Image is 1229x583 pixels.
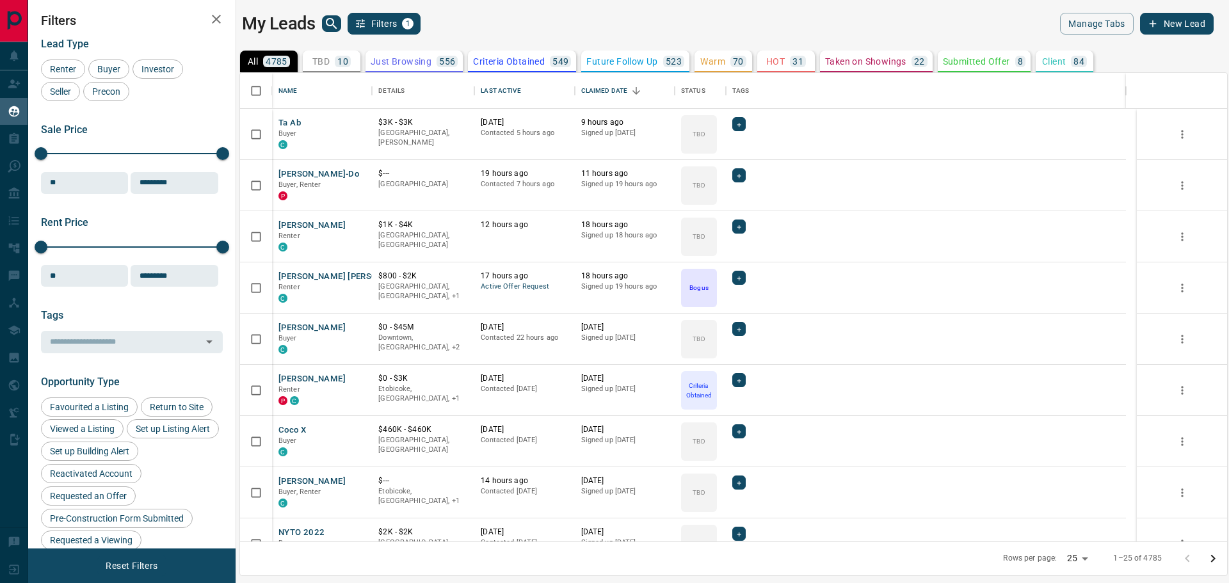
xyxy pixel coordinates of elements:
[378,168,468,179] p: $---
[278,385,300,394] span: Renter
[278,168,359,180] button: [PERSON_NAME]-Do
[272,73,372,109] div: Name
[83,82,129,101] div: Precon
[732,117,746,131] div: +
[378,73,405,109] div: Details
[726,73,1126,109] div: Tags
[41,376,120,388] span: Opportunity Type
[127,419,219,438] div: Set up Listing Alert
[581,475,668,486] p: [DATE]
[481,117,568,128] p: [DATE]
[312,57,330,66] p: TBD
[675,73,726,109] div: Status
[481,527,568,538] p: [DATE]
[581,424,668,435] p: [DATE]
[45,535,137,545] span: Requested a Viewing
[732,168,746,182] div: +
[1200,546,1226,571] button: Go to next page
[733,57,744,66] p: 70
[1173,278,1192,298] button: more
[45,424,119,434] span: Viewed a Listing
[737,425,741,438] span: +
[278,527,325,539] button: NYTO 2022
[481,73,520,109] div: Last Active
[278,117,301,129] button: Ta Ab
[1173,227,1192,246] button: more
[41,82,80,101] div: Seller
[41,419,124,438] div: Viewed a Listing
[481,384,568,394] p: Contacted [DATE]
[439,57,455,66] p: 556
[825,57,906,66] p: Taken on Showings
[378,128,468,148] p: [GEOGRAPHIC_DATA], [PERSON_NAME]
[689,283,708,292] p: Bogus
[278,73,298,109] div: Name
[278,243,287,252] div: condos.ca
[278,322,346,334] button: [PERSON_NAME]
[732,220,746,234] div: +
[137,64,179,74] span: Investor
[1173,330,1192,349] button: more
[278,191,287,200] div: property.ca
[732,475,746,490] div: +
[378,220,468,230] p: $1K - $4K
[278,488,321,496] span: Buyer, Renter
[732,527,746,541] div: +
[378,384,468,404] p: Toronto
[766,57,785,66] p: HOT
[41,38,89,50] span: Lead Type
[914,57,925,66] p: 22
[481,220,568,230] p: 12 hours ago
[627,82,645,100] button: Sort
[581,282,668,292] p: Signed up 19 hours ago
[322,15,341,32] button: search button
[278,271,415,283] button: [PERSON_NAME] [PERSON_NAME]
[693,334,705,344] p: TBD
[581,230,668,241] p: Signed up 18 hours ago
[242,13,316,34] h1: My Leads
[581,168,668,179] p: 11 hours ago
[278,232,300,240] span: Renter
[737,271,741,284] span: +
[278,396,287,405] div: property.ca
[737,118,741,131] span: +
[45,468,137,479] span: Reactivated Account
[581,435,668,445] p: Signed up [DATE]
[278,424,306,436] button: Coco X
[732,322,746,336] div: +
[141,397,213,417] div: Return to Site
[481,424,568,435] p: [DATE]
[378,435,468,455] p: [GEOGRAPHIC_DATA], [GEOGRAPHIC_DATA]
[278,539,297,547] span: Buyer
[474,73,574,109] div: Last Active
[133,60,183,79] div: Investor
[378,373,468,384] p: $0 - $3K
[943,57,1010,66] p: Submitted Offer
[581,179,668,189] p: Signed up 19 hours ago
[737,169,741,182] span: +
[737,527,741,540] span: +
[248,57,258,66] p: All
[1073,57,1084,66] p: 84
[200,333,218,351] button: Open
[737,220,741,233] span: +
[41,309,63,321] span: Tags
[552,57,568,66] p: 549
[581,333,668,343] p: Signed up [DATE]
[732,424,746,438] div: +
[581,373,668,384] p: [DATE]
[481,538,568,548] p: Contacted [DATE]
[41,60,85,79] div: Renter
[371,57,431,66] p: Just Browsing
[378,179,468,189] p: [GEOGRAPHIC_DATA]
[481,475,568,486] p: 14 hours ago
[278,180,321,189] span: Buyer, Renter
[378,230,468,250] p: [GEOGRAPHIC_DATA], [GEOGRAPHIC_DATA]
[278,345,287,354] div: condos.ca
[682,381,716,400] p: Criteria Obtained
[737,323,741,335] span: +
[41,442,138,461] div: Set up Building Alert
[737,476,741,489] span: +
[337,57,348,66] p: 10
[278,447,287,456] div: condos.ca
